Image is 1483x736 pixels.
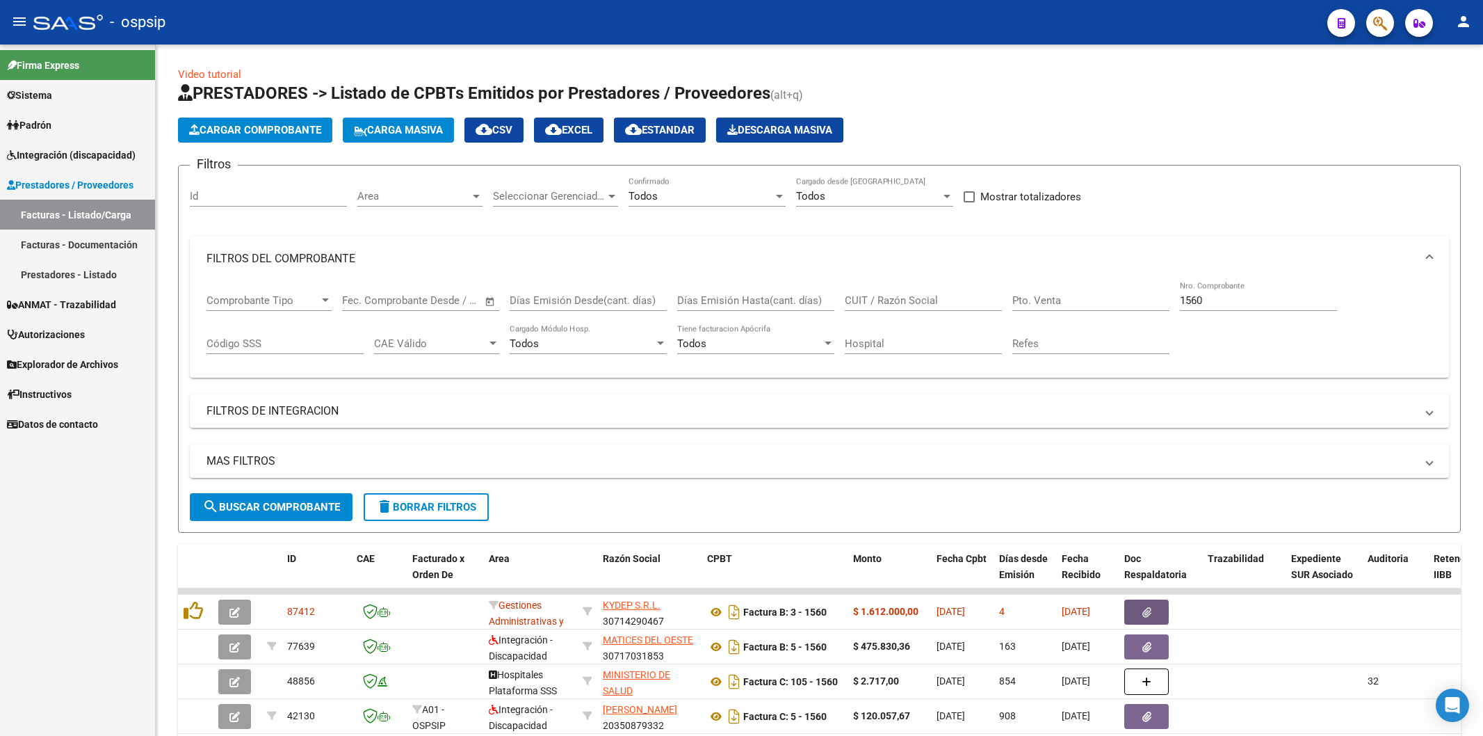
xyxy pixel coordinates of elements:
[629,190,658,202] span: Todos
[1062,553,1101,580] span: Fecha Recibido
[534,118,603,143] button: EXCEL
[1124,553,1187,580] span: Doc Respaldatoria
[727,124,832,136] span: Descarga Masiva
[545,124,592,136] span: EXCEL
[770,88,803,102] span: (alt+q)
[677,337,706,350] span: Todos
[407,544,483,605] datatable-header-cell: Facturado x Orden De
[707,553,732,564] span: CPBT
[603,553,661,564] span: Razón Social
[937,606,965,617] span: [DATE]
[937,710,965,721] span: [DATE]
[853,553,882,564] span: Monto
[937,641,965,652] span: [DATE]
[510,337,539,350] span: Todos
[287,710,315,721] span: 42130
[190,281,1449,378] div: FILTROS DEL COMPROBANTE
[178,83,770,103] span: PRESTADORES -> Listado de CPBTs Emitidos por Prestadores / Proveedores
[1434,553,1479,580] span: Retencion IIBB
[190,237,1449,281] mat-expansion-panel-header: FILTROS DEL COMPROBANTE
[412,553,464,580] span: Facturado x Orden De
[545,121,562,138] mat-icon: cloud_download
[206,403,1416,419] mat-panel-title: FILTROS DE INTEGRACION
[483,294,499,310] button: Open calendar
[7,58,79,73] span: Firma Express
[625,124,695,136] span: Estandar
[725,705,743,728] i: Descargar documento
[190,394,1449,428] mat-expansion-panel-header: FILTROS DE INTEGRACION
[603,704,677,715] span: [PERSON_NAME]
[189,124,321,136] span: Cargar Comprobante
[464,118,524,143] button: CSV
[206,454,1416,469] mat-panel-title: MAS FILTROS
[848,544,931,605] datatable-header-cell: Monto
[1202,544,1286,605] datatable-header-cell: Trazabilidad
[999,606,1005,617] span: 4
[937,675,965,687] span: [DATE]
[376,501,476,513] span: Borrar Filtros
[202,501,340,513] span: Buscar Comprobante
[1368,673,1379,689] div: 32
[999,553,1048,580] span: Días desde Emisión
[190,493,352,521] button: Buscar Comprobante
[483,544,577,605] datatable-header-cell: Area
[7,327,85,342] span: Autorizaciones
[364,493,489,521] button: Borrar Filtros
[614,118,706,143] button: Estandar
[287,641,315,652] span: 77639
[400,294,467,307] input: End date
[1368,553,1409,564] span: Auditoria
[796,190,825,202] span: Todos
[489,669,557,696] span: Hospitales Plataforma SSS
[374,337,487,350] span: CAE Válido
[1286,544,1362,605] datatable-header-cell: Expediente SUR Asociado
[743,676,838,687] strong: Factura C: 105 - 1560
[1119,544,1202,605] datatable-header-cell: Doc Respaldatoria
[937,553,987,564] span: Fecha Cpbt
[476,121,492,138] mat-icon: cloud_download
[743,711,827,722] strong: Factura C: 5 - 1560
[853,641,910,652] strong: $ 475.830,36
[357,190,470,202] span: Area
[357,553,375,564] span: CAE
[190,445,1449,478] mat-expansion-panel-header: MAS FILTROS
[202,498,219,515] mat-icon: search
[1062,606,1090,617] span: [DATE]
[999,710,1016,721] span: 908
[725,636,743,658] i: Descargar documento
[206,251,1416,266] mat-panel-title: FILTROS DEL COMPROBANTE
[1062,675,1090,687] span: [DATE]
[206,294,319,307] span: Comprobante Tipo
[178,68,241,81] a: Video tutorial
[7,387,72,402] span: Instructivos
[493,190,606,202] span: Seleccionar Gerenciador
[287,675,315,687] span: 48856
[489,704,553,731] span: Integración - Discapacidad
[412,704,446,731] span: A01 - OSPSIP
[603,632,696,662] div: 30717031853
[725,601,743,623] i: Descargar documento
[7,88,52,103] span: Sistema
[476,124,512,136] span: CSV
[603,702,696,731] div: 20350879332
[994,544,1056,605] datatable-header-cell: Días desde Emisión
[7,357,118,372] span: Explorador de Archivos
[1362,544,1428,605] datatable-header-cell: Auditoria
[343,118,454,143] button: Carga Masiva
[603,598,696,627] div: 30714290467
[1455,13,1472,30] mat-icon: person
[489,553,510,564] span: Area
[702,544,848,605] datatable-header-cell: CPBT
[342,294,387,307] input: Start date
[716,118,843,143] button: Descarga Masiva
[7,297,116,312] span: ANMAT - Trazabilidad
[603,667,696,696] div: 30999221463
[489,634,553,662] span: Integración - Discapacidad
[743,641,827,653] strong: Factura B: 5 - 1560
[7,177,133,193] span: Prestadores / Proveedores
[489,600,564,643] span: Gestiones Administrativas y Otros
[11,13,28,30] mat-icon: menu
[178,118,332,143] button: Cargar Comprobante
[1062,641,1090,652] span: [DATE]
[354,124,443,136] span: Carga Masiva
